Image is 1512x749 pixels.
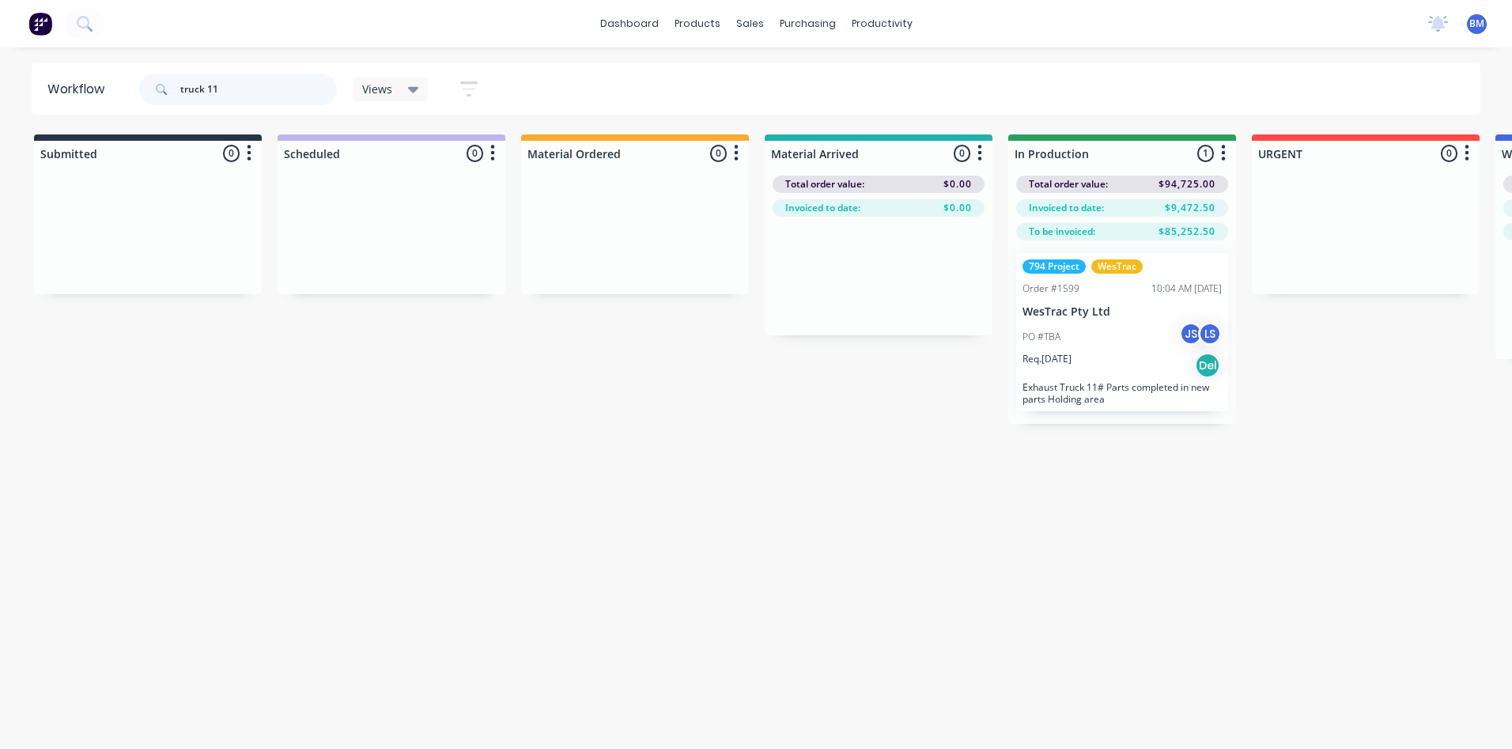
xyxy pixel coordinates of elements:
span: $94,725.00 [1159,177,1215,191]
div: productivity [844,12,920,36]
input: Search for orders... [180,74,337,105]
a: dashboard [592,12,667,36]
p: PO #TBA [1022,330,1060,344]
div: Workflow [47,80,112,99]
span: Invoiced to date: [1029,201,1104,215]
span: $9,472.50 [1165,201,1215,215]
div: purchasing [772,12,844,36]
span: Total order value: [785,177,864,191]
div: Order #1599 [1022,282,1079,296]
span: To be invoiced: [1029,225,1095,239]
div: products [667,12,728,36]
span: $0.00 [943,201,972,215]
span: $85,252.50 [1159,225,1215,239]
p: WesTrac Pty Ltd [1022,305,1222,319]
div: WesTrac [1091,259,1143,274]
div: sales [728,12,772,36]
div: Del [1195,353,1220,378]
div: 794 Project [1022,259,1086,274]
div: LS [1198,322,1222,346]
span: Total order value: [1029,177,1108,191]
p: Req. [DATE] [1022,352,1072,366]
span: Invoiced to date: [785,201,860,215]
img: Factory [28,12,52,36]
span: BM [1469,17,1484,31]
span: $0.00 [943,177,972,191]
p: Exhaust Truck 11# Parts completed in new parts Holding area [1022,381,1222,405]
div: 10:04 AM [DATE] [1151,282,1222,296]
div: 794 ProjectWesTracOrder #159910:04 AM [DATE]WesTrac Pty LtdPO #TBAJSLSReq.[DATE]DelExhaust Truck ... [1016,253,1228,411]
div: JS [1179,322,1203,346]
span: Views [362,81,392,97]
